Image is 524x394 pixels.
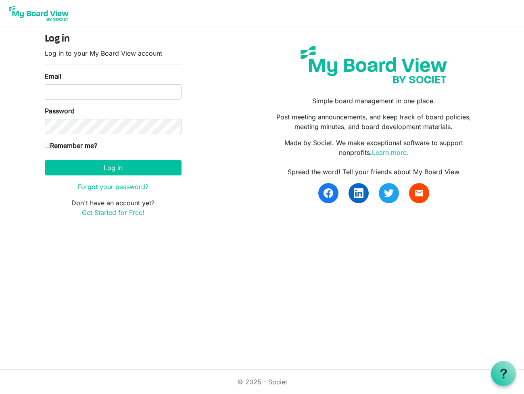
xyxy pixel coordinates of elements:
[45,143,50,148] input: Remember me?
[82,208,144,217] a: Get Started for Free!
[237,378,287,386] a: © 2025 - Societ
[45,160,182,175] button: Log in
[268,167,479,177] div: Spread the word! Tell your friends about My Board View
[324,188,333,198] img: facebook.svg
[294,40,453,90] img: my-board-view-societ.svg
[268,112,479,131] p: Post meeting announcements, and keep track of board policies, meeting minutes, and board developm...
[414,188,424,198] span: email
[45,48,182,58] p: Log in to your My Board View account
[268,138,479,157] p: Made by Societ. We make exceptional software to support nonprofits.
[6,3,71,23] img: My Board View Logo
[268,96,479,106] p: Simple board management in one place.
[45,141,97,150] label: Remember me?
[45,71,61,81] label: Email
[384,188,394,198] img: twitter.svg
[78,183,148,191] a: Forgot your password?
[372,148,409,156] a: Learn more.
[409,183,429,203] a: email
[45,198,182,217] p: Don't have an account yet?
[45,33,182,45] h4: Log in
[354,188,363,198] img: linkedin.svg
[45,106,75,116] label: Password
